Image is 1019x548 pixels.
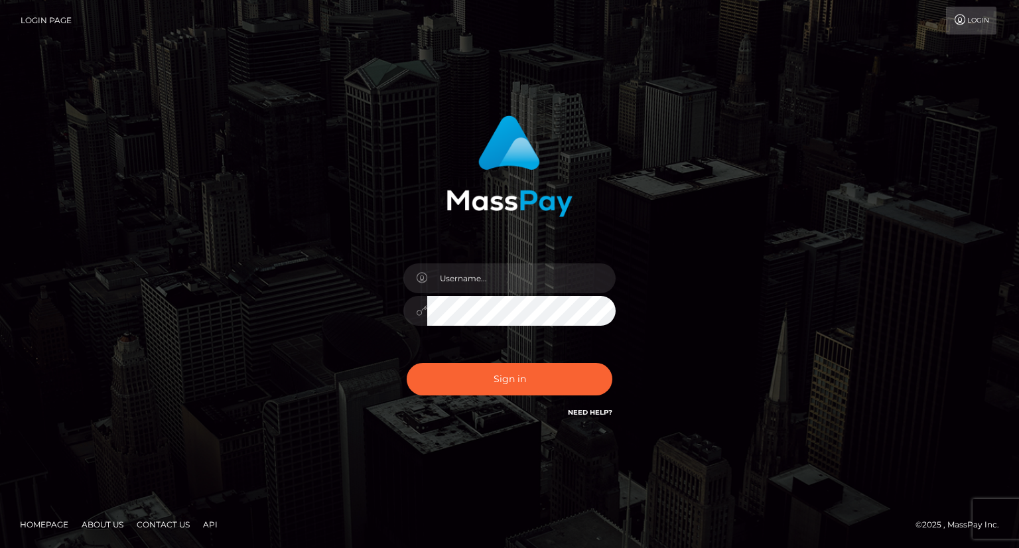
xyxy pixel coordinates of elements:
button: Sign in [407,363,612,395]
a: API [198,514,223,535]
div: © 2025 , MassPay Inc. [916,517,1009,532]
input: Username... [427,263,616,293]
a: Login Page [21,7,72,34]
a: Contact Us [131,514,195,535]
a: Homepage [15,514,74,535]
a: Need Help? [568,408,612,417]
a: About Us [76,514,129,535]
img: MassPay Login [446,115,573,217]
a: Login [946,7,996,34]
